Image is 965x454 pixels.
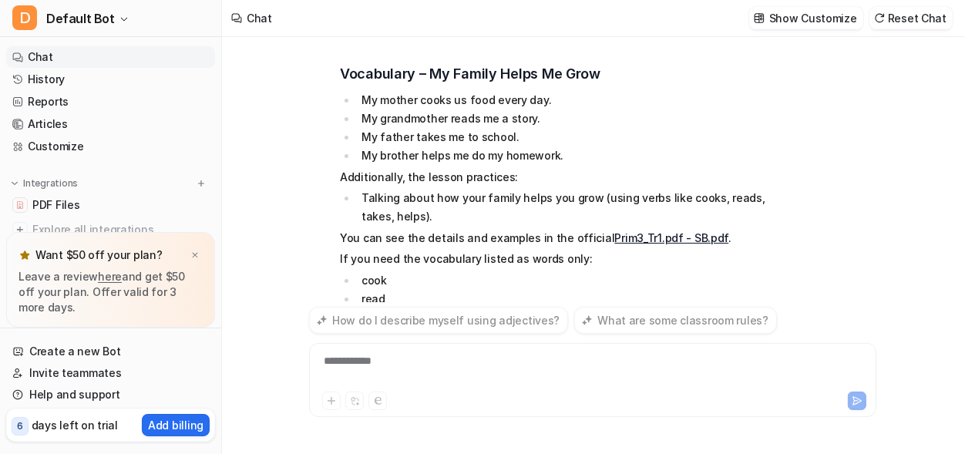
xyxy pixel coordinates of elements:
[35,247,163,263] p: Want $50 off your plan?
[12,5,37,30] span: D
[148,417,203,433] p: Add billing
[6,341,215,362] a: Create a new Bot
[6,362,215,384] a: Invite teammates
[142,414,210,436] button: Add billing
[357,109,791,128] li: My grandmother reads me a story.
[309,307,568,334] button: How do I describe myself using adjectives?
[15,200,25,210] img: PDF Files
[17,419,23,433] p: 6
[614,231,728,244] a: Prim3_Tr1.pdf - SB.pdf
[357,146,791,165] li: My brother helps me do my homework.
[23,177,78,190] p: Integrations
[357,128,791,146] li: My father takes me to school.
[874,12,885,24] img: reset
[6,46,215,68] a: Chat
[869,7,953,29] button: Reset Chat
[18,249,31,261] img: star
[6,136,215,157] a: Customize
[32,197,79,213] span: PDF Files
[357,189,791,226] li: Talking about how your family helps you grow (using verbs like cooks, reads, takes, helps).
[12,222,28,237] img: explore all integrations
[749,7,863,29] button: Show Customize
[340,250,791,268] p: If you need the vocabulary listed as words only:
[6,194,215,216] a: PDF FilesPDF Files
[6,91,215,113] a: Reports
[340,229,791,247] p: You can see the details and examples in the official .
[6,176,82,191] button: Integrations
[574,307,777,334] button: What are some classroom rules?
[6,113,215,135] a: Articles
[357,91,791,109] li: My mother cooks us food every day.
[754,12,765,24] img: customize
[196,178,207,189] img: menu_add.svg
[357,290,791,308] li: read
[190,251,200,261] img: x
[357,271,791,290] li: cook
[32,217,209,242] span: Explore all integrations
[340,63,791,85] h3: Vocabulary – My Family Helps Me Grow
[340,168,791,187] p: Additionally, the lesson practices:
[6,219,215,240] a: Explore all integrations
[9,178,20,189] img: expand menu
[6,69,215,90] a: History
[6,384,215,405] a: Help and support
[247,10,272,26] div: Chat
[769,10,857,26] p: Show Customize
[32,417,118,433] p: days left on trial
[98,270,122,283] a: here
[46,8,115,29] span: Default Bot
[18,269,203,315] p: Leave a review and get $50 off your plan. Offer valid for 3 more days.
